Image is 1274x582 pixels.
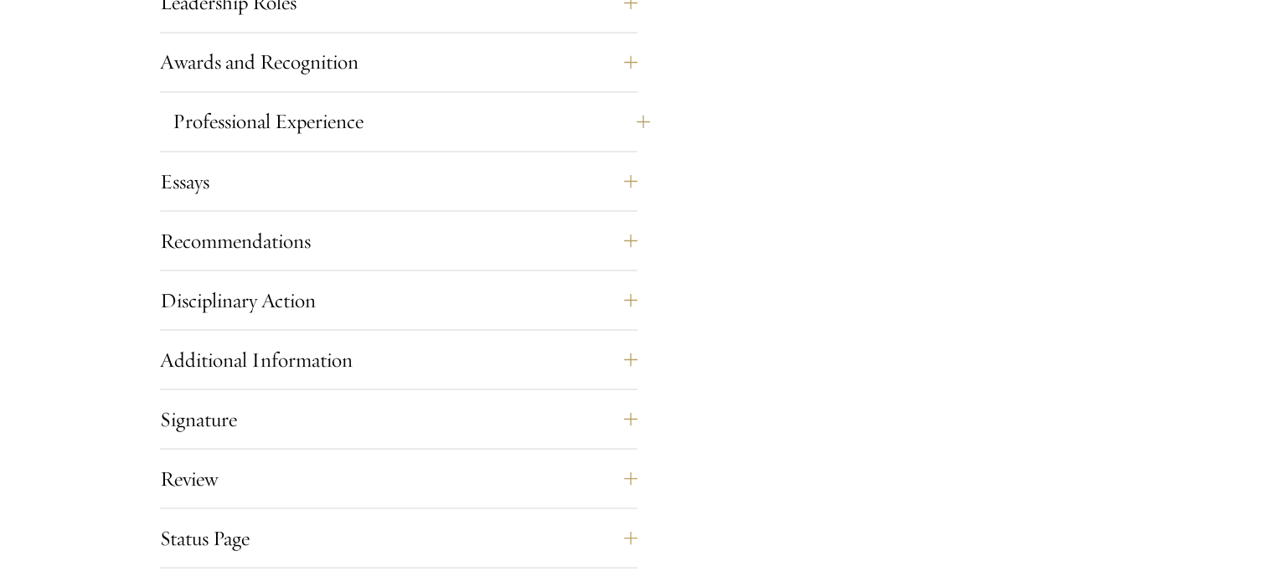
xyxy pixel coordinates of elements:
[160,339,637,379] button: Additional Information
[160,399,637,439] button: Signature
[173,101,650,142] button: Professional Experience
[160,220,637,260] button: Recommendations
[160,42,637,82] button: Awards and Recognition
[160,280,637,320] button: Disciplinary Action
[160,518,637,558] button: Status Page
[160,161,637,201] button: Essays
[160,458,637,498] button: Review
